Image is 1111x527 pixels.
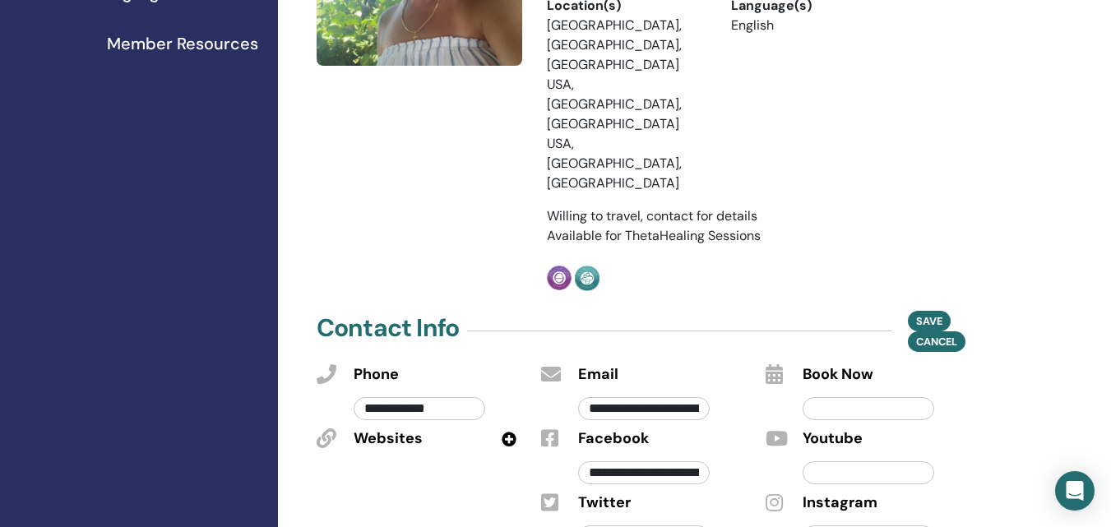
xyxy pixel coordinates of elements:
span: Cancel [916,335,957,349]
li: English [731,16,891,35]
div: Open Intercom Messenger [1055,471,1095,511]
span: Twitter [578,492,631,514]
span: Email [578,364,618,386]
span: Save [916,314,942,328]
span: Instagram [803,492,877,514]
span: Youtube [803,428,863,450]
span: Available for ThetaHealing Sessions [547,227,761,244]
li: [GEOGRAPHIC_DATA], [GEOGRAPHIC_DATA], [GEOGRAPHIC_DATA] [547,16,707,75]
span: Member Resources [107,31,258,56]
span: Facebook [578,428,649,450]
h4: Contact Info [317,313,459,343]
li: USA, [GEOGRAPHIC_DATA], [GEOGRAPHIC_DATA] [547,75,707,134]
button: Save [908,311,951,331]
span: Phone [354,364,399,386]
span: Book Now [803,364,873,386]
button: Cancel [908,331,965,352]
span: Websites [354,428,423,450]
li: USA, [GEOGRAPHIC_DATA], [GEOGRAPHIC_DATA] [547,134,707,193]
span: Willing to travel, contact for details [547,207,757,224]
